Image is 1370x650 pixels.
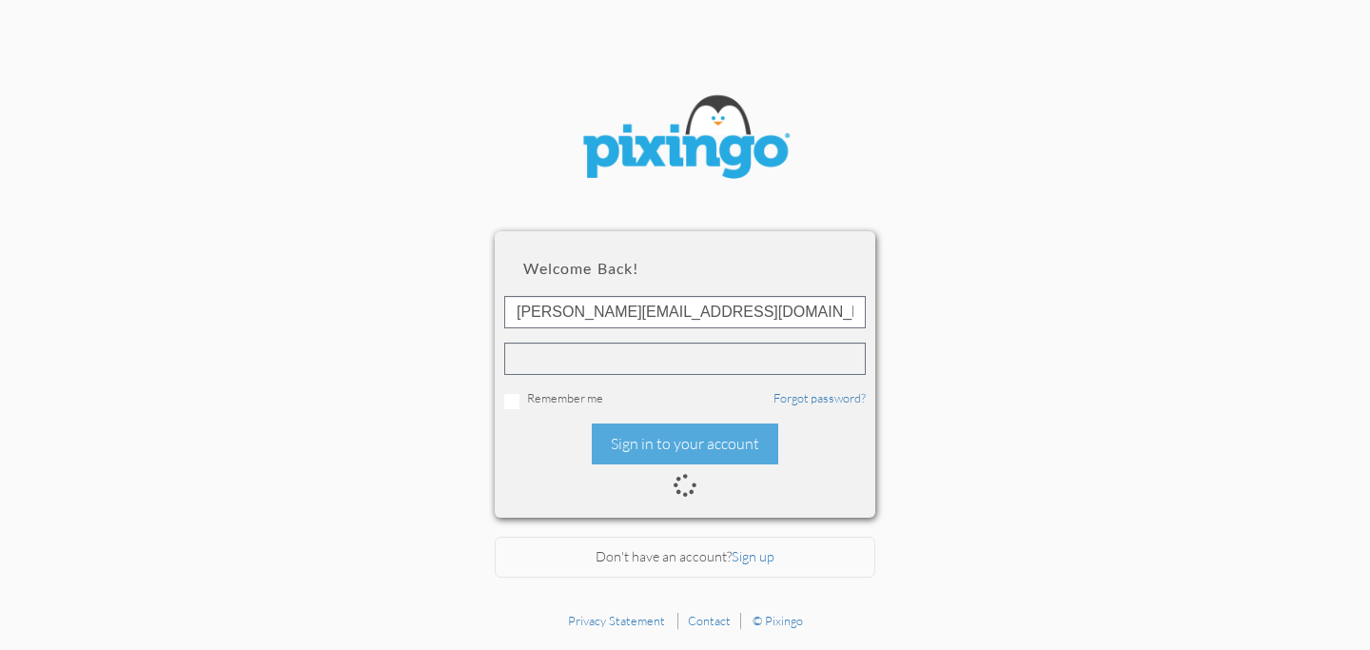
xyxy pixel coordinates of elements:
[1369,649,1370,650] iframe: Chat
[571,86,799,193] img: pixingo logo
[732,548,774,564] a: Sign up
[568,613,665,628] a: Privacy Statement
[504,389,866,409] div: Remember me
[773,390,866,405] a: Forgot password?
[504,296,866,328] input: ID or Email
[592,423,778,464] div: Sign in to your account
[753,613,803,628] a: © Pixingo
[688,613,731,628] a: Contact
[495,537,875,578] div: Don't have an account?
[523,260,847,277] h2: Welcome back!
